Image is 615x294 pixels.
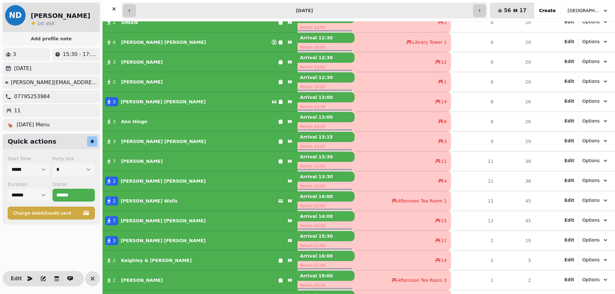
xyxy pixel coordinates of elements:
[298,112,355,122] p: Arrival 13:00
[578,274,612,285] button: Options
[564,138,574,144] button: Edit
[564,99,574,103] span: Edit
[298,132,355,142] p: Arrival 13:15
[102,273,298,288] button: 2 [PERSON_NAME]
[113,198,116,204] span: 2
[578,234,612,246] button: Options
[102,54,298,70] button: 3 [PERSON_NAME]
[9,12,22,19] span: ND
[113,79,116,85] span: 2
[539,8,556,13] span: Create
[451,12,497,32] td: 6
[497,191,535,211] td: 45
[564,20,574,24] span: Edit
[497,151,535,171] td: 38
[102,154,298,169] button: 7 [PERSON_NAME]
[444,19,447,26] span: 2
[441,237,447,244] span: 11
[444,138,447,145] span: 3
[121,118,147,125] p: Ann Hinge
[121,178,206,184] p: [PERSON_NAME] [PERSON_NAME]
[298,142,355,151] p: Return 14:45
[121,59,163,65] p: [PERSON_NAME]
[17,121,50,129] p: [DATE] Menu
[102,15,298,30] button: 2 SHEEN
[298,202,355,211] p: Return 15:00
[13,51,16,58] p: 3
[564,178,574,183] span: Edit
[398,198,447,204] span: Afternoon Tea Room 1
[578,75,612,87] button: Options
[451,270,497,290] td: 1
[102,94,298,109] button: 3[PERSON_NAME] [PERSON_NAME]
[497,131,535,151] td: 29
[113,19,116,26] span: 2
[564,258,574,262] span: Edit
[451,72,497,92] td: 6
[121,237,206,244] p: [PERSON_NAME] [PERSON_NAME]
[504,8,511,13] span: 56
[444,178,447,184] span: 4
[564,276,574,283] button: Edit
[121,158,163,164] p: [PERSON_NAME]
[578,214,612,226] button: Options
[298,72,355,83] p: Arrival 12:30
[298,261,355,270] p: Return 17:30
[102,114,298,129] button: 3Ann Hinge
[564,157,574,164] button: Edit
[12,276,20,281] span: Edit
[113,237,116,244] span: 3
[37,20,55,27] p: visit
[564,119,574,123] span: Edit
[582,38,600,45] span: Options
[102,74,298,90] button: 2 [PERSON_NAME]
[582,98,600,104] span: Options
[582,237,600,243] span: Options
[298,231,355,241] p: Arrival 15:30
[451,231,497,250] td: 2
[298,211,355,221] p: Arrival 14:00
[298,152,355,162] p: Arrival 13:30
[8,137,56,146] h2: Quick actions
[102,233,298,248] button: 3[PERSON_NAME] [PERSON_NAME]
[113,118,116,125] span: 3
[113,218,116,224] span: 7
[564,218,574,222] span: Edit
[564,19,574,25] button: Edit
[102,193,298,209] button: 2[PERSON_NAME] Walls
[564,118,574,124] button: Edit
[113,178,116,184] span: 2
[582,197,600,203] span: Options
[582,257,600,263] span: Options
[497,32,535,52] td: 20
[14,107,20,115] p: 11
[564,139,574,143] span: Edit
[444,118,447,125] span: 6
[298,83,355,91] p: Return 14:00
[298,271,355,281] p: Arrival 19:00
[53,155,95,162] label: Party size
[441,99,447,105] span: 14
[398,277,447,283] span: Afternoon Tea Room 3
[441,218,447,224] span: 15
[121,277,163,283] p: [PERSON_NAME]
[564,158,574,163] span: Edit
[298,251,355,261] p: Arrival 16:00
[564,78,574,84] button: Edit
[113,59,116,65] span: 3
[578,175,612,186] button: Options
[451,32,497,52] td: 6
[8,181,50,187] label: Duration
[121,218,206,224] p: [PERSON_NAME] [PERSON_NAME]
[298,171,355,182] p: Arrival 13:30
[534,3,561,18] button: Create
[298,221,355,230] p: Return 15:30
[497,171,535,191] td: 38
[578,155,612,166] button: Options
[564,38,574,45] button: Edit
[564,198,574,203] span: Edit
[298,92,355,102] p: Arrival 13:00
[497,112,535,131] td: 26
[564,59,574,64] span: Edit
[121,79,163,85] p: [PERSON_NAME]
